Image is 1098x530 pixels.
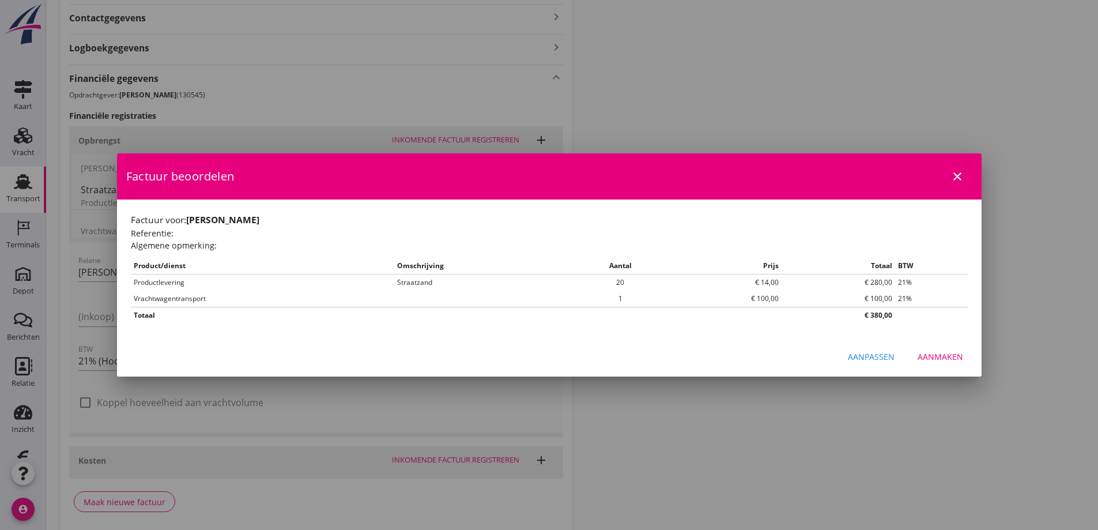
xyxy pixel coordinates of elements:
th: € 380,00 [782,307,895,324]
h1: Factuur voor: [131,213,968,227]
td: Straatzand [394,274,572,291]
button: Aanpassen [839,347,904,367]
td: 21% [895,291,968,307]
th: Product/dienst [131,258,395,275]
td: € 100,00 [782,291,895,307]
td: 20 [572,274,668,291]
td: Vrachtwagentransport [131,291,395,307]
h2: Referentie: Algemene opmerking: [131,227,968,252]
strong: [PERSON_NAME] [186,213,259,226]
i: close [950,170,964,183]
td: € 14,00 [668,274,782,291]
th: Totaal [131,307,782,324]
button: Aanmaken [908,347,972,367]
th: Totaal [782,258,895,275]
div: Aanpassen [848,351,895,363]
th: Omschrijving [394,258,572,275]
td: Productlevering [131,274,395,291]
th: BTW [895,258,968,275]
th: Prijs [668,258,782,275]
td: 21% [895,274,968,291]
div: Factuur beoordelen [117,153,982,200]
td: 1 [572,291,668,307]
td: € 280,00 [782,274,895,291]
div: Aanmaken [918,351,963,363]
td: € 100,00 [668,291,782,307]
th: Aantal [572,258,668,275]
